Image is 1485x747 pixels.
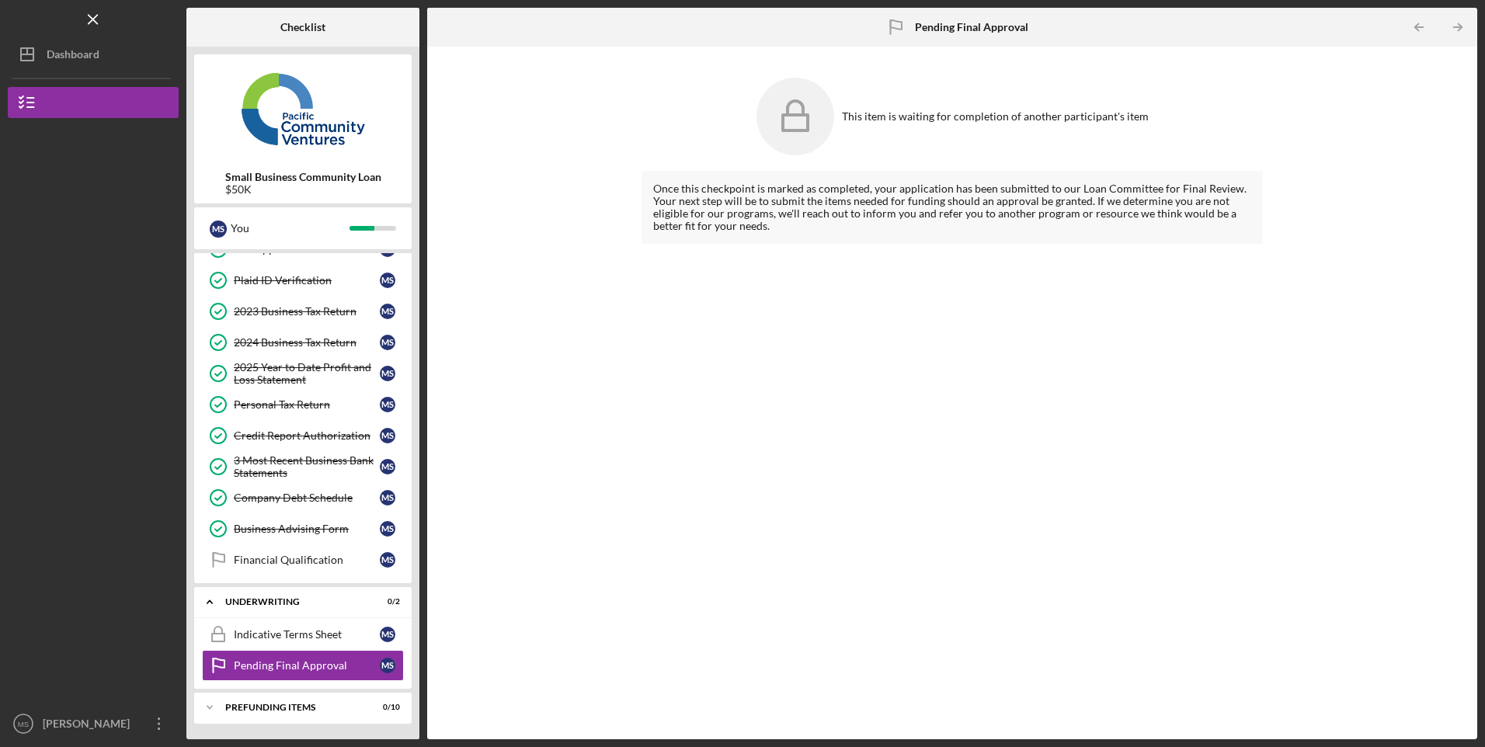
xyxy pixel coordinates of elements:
div: $50K [225,183,381,196]
a: 2024 Business Tax ReturnMS [202,327,404,358]
div: M S [210,221,227,238]
div: 2025 Year to Date Profit and Loss Statement [234,361,380,386]
div: M S [380,304,395,319]
a: Plaid ID VerificationMS [202,265,404,296]
a: 2025 Year to Date Profit and Loss StatementMS [202,358,404,389]
div: Once this checkpoint is marked as completed, your application has been submitted to our Loan Comm... [653,182,1250,232]
div: 2024 Business Tax Return [234,336,380,349]
div: M S [380,335,395,350]
div: Indicative Terms Sheet [234,628,380,641]
div: M S [380,552,395,568]
div: M S [380,428,395,443]
div: Personal Tax Return [234,398,380,411]
div: Credit Report Authorization [234,429,380,442]
div: You [231,215,350,241]
div: Underwriting [225,597,361,606]
a: Personal Tax ReturnMS [202,389,404,420]
div: Financial Qualification [234,554,380,566]
a: Business Advising FormMS [202,513,404,544]
div: Prefunding Items [225,703,361,712]
text: MS [18,720,29,728]
b: Small Business Community Loan [225,171,381,183]
button: MS[PERSON_NAME] [8,708,179,739]
div: 0 / 10 [372,703,400,712]
div: M S [380,459,395,474]
button: Dashboard [8,39,179,70]
div: Plaid ID Verification [234,274,380,287]
div: M S [380,397,395,412]
div: M S [380,658,395,673]
div: M S [380,490,395,506]
div: M S [380,627,395,642]
div: 0 / 2 [372,597,400,606]
div: [PERSON_NAME] [39,708,140,743]
div: 2023 Business Tax Return [234,305,380,318]
a: 3 Most Recent Business Bank StatementsMS [202,451,404,482]
div: M S [380,521,395,537]
a: 2023 Business Tax ReturnMS [202,296,404,327]
div: M S [380,366,395,381]
a: Credit Report AuthorizationMS [202,420,404,451]
b: Pending Final Approval [915,21,1028,33]
b: Checklist [280,21,325,33]
div: Company Debt Schedule [234,492,380,504]
div: Business Advising Form [234,523,380,535]
div: M S [380,273,395,288]
a: Company Debt ScheduleMS [202,482,404,513]
div: Pending Final Approval [234,659,380,672]
div: 3 Most Recent Business Bank Statements [234,454,380,479]
a: Indicative Terms SheetMS [202,619,404,650]
div: This item is waiting for completion of another participant's item [842,110,1149,123]
a: Financial QualificationMS [202,544,404,575]
img: Product logo [194,62,412,155]
div: Dashboard [47,39,99,74]
a: Pending Final ApprovalMS [202,650,404,681]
